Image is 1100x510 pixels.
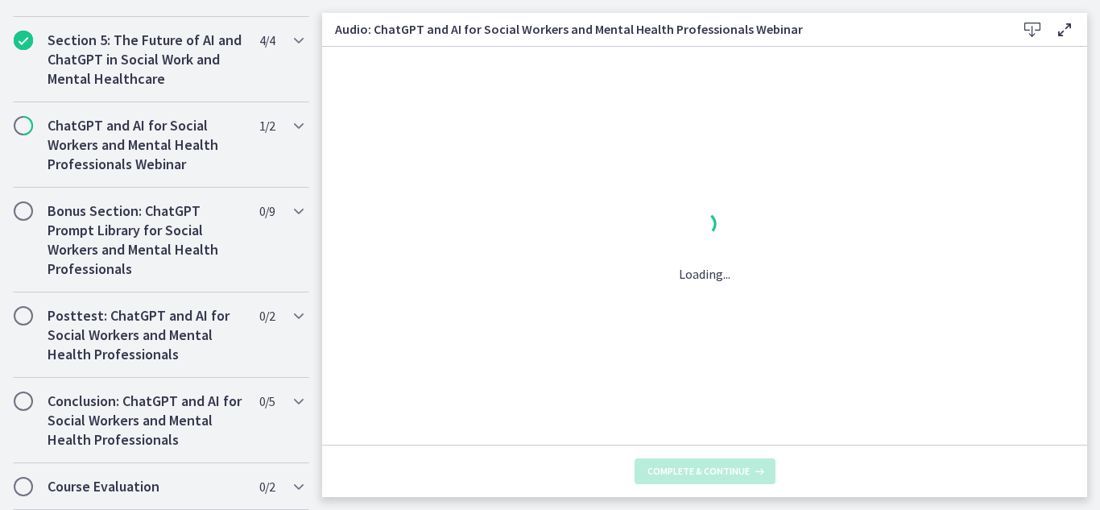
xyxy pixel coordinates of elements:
span: 1 / 2 [259,116,275,135]
h2: Conclusion: ChatGPT and AI for Social Workers and Mental Health Professionals [48,392,244,450]
h2: Posttest: ChatGPT and AI for Social Workers and Mental Health Professionals [48,306,244,364]
h3: Audio: ChatGPT and AI for Social Workers and Mental Health Professionals Webinar [335,19,990,39]
h2: Bonus Section: ChatGPT Prompt Library for Social Workers and Mental Health Professionals [48,201,244,279]
span: 0 / 2 [259,477,275,496]
span: 0 / 5 [259,392,275,411]
span: 4 / 4 [259,31,275,50]
i: Completed [14,31,33,50]
button: Complete & continue [635,458,775,484]
h2: Section 5: The Future of AI and ChatGPT in Social Work and Mental Healthcare [48,31,244,89]
span: Complete & continue [647,465,750,478]
div: 1 [679,208,730,245]
h2: ChatGPT and AI for Social Workers and Mental Health Professionals Webinar [48,116,244,174]
span: 0 / 2 [259,306,275,325]
h2: Course Evaluation [48,477,244,496]
p: Loading... [679,264,730,284]
span: 0 / 9 [259,201,275,221]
